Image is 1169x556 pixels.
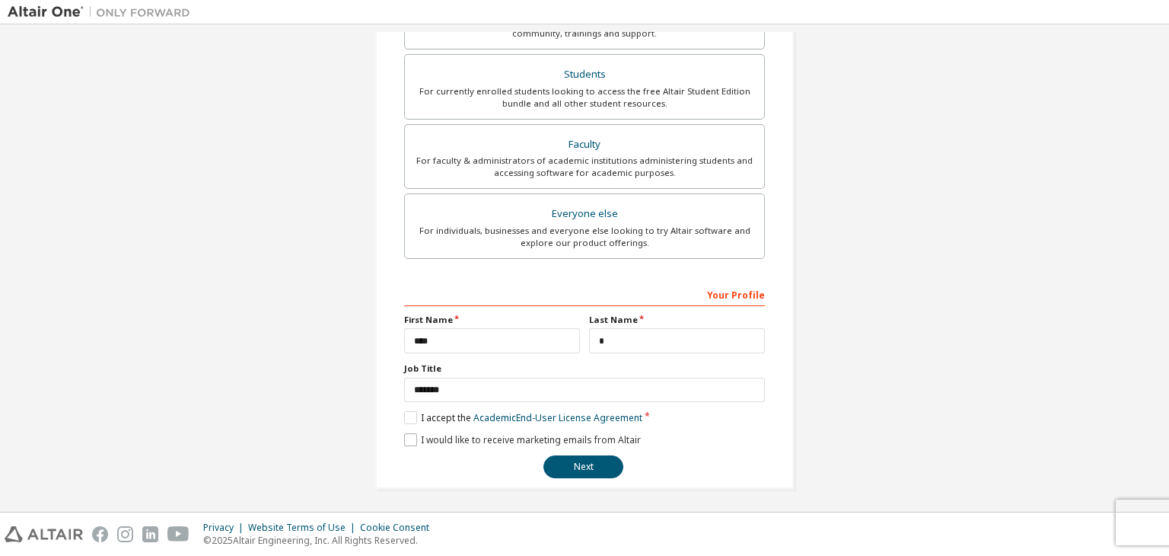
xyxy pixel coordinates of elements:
label: Job Title [404,363,765,375]
a: Academic End-User License Agreement [473,411,642,424]
div: For individuals, businesses and everyone else looking to try Altair software and explore our prod... [414,225,755,249]
div: Everyone else [414,203,755,225]
img: Altair One [8,5,198,20]
img: linkedin.svg [142,526,158,542]
label: I accept the [404,411,642,424]
div: Cookie Consent [360,522,438,534]
label: I would like to receive marketing emails from Altair [404,433,641,446]
div: Website Terms of Use [248,522,360,534]
button: Next [543,455,623,478]
label: Last Name [589,314,765,326]
img: facebook.svg [92,526,108,542]
img: instagram.svg [117,526,133,542]
div: Students [414,64,755,85]
label: First Name [404,314,580,326]
div: Privacy [203,522,248,534]
div: Your Profile [404,282,765,306]
p: © 2025 Altair Engineering, Inc. All Rights Reserved. [203,534,438,547]
div: For currently enrolled students looking to access the free Altair Student Edition bundle and all ... [414,85,755,110]
div: Faculty [414,134,755,155]
div: For faculty & administrators of academic institutions administering students and accessing softwa... [414,155,755,179]
img: altair_logo.svg [5,526,83,542]
img: youtube.svg [167,526,190,542]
